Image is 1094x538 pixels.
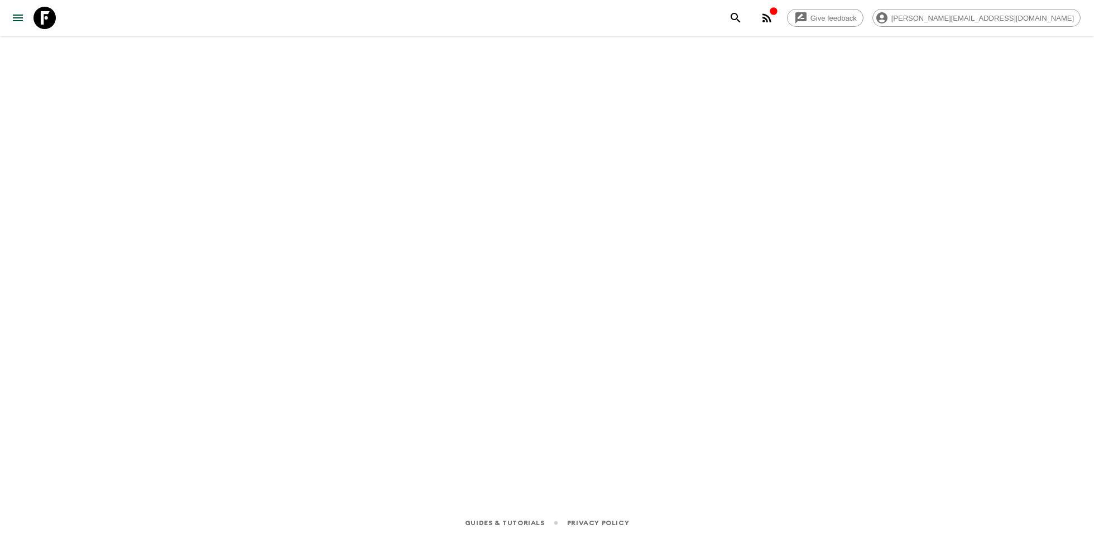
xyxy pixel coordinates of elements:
[567,517,629,529] a: Privacy Policy
[7,7,29,29] button: menu
[872,9,1081,27] div: [PERSON_NAME][EMAIL_ADDRESS][DOMAIN_NAME]
[465,517,545,529] a: Guides & Tutorials
[885,14,1080,22] span: [PERSON_NAME][EMAIL_ADDRESS][DOMAIN_NAME]
[787,9,863,27] a: Give feedback
[804,14,863,22] span: Give feedback
[724,7,747,29] button: search adventures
